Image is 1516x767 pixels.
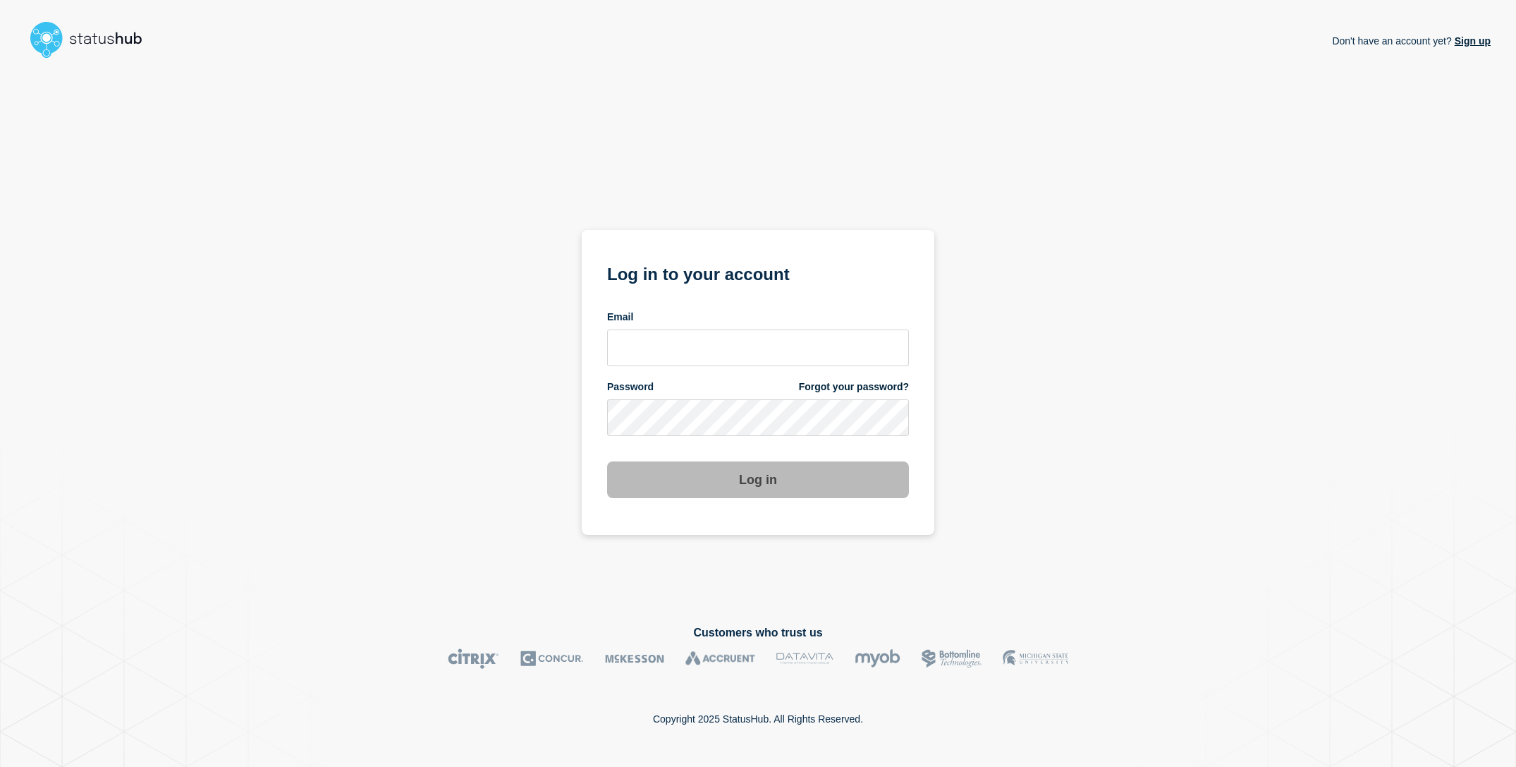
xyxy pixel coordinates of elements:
img: myob logo [855,648,900,669]
h1: Log in to your account [607,260,909,286]
h2: Customers who trust us [25,627,1491,639]
span: Email [607,310,633,324]
img: Concur logo [520,648,584,669]
img: McKesson logo [605,648,664,669]
a: Forgot your password? [799,380,909,394]
input: email input [607,330,909,366]
img: Accruent logo [685,648,755,669]
p: Copyright 2025 StatusHub. All Rights Reserved. [653,713,863,725]
img: DataVita logo [776,648,833,669]
span: Password [607,380,654,394]
a: Sign up [1452,35,1491,47]
input: password input [607,399,909,436]
p: Don't have an account yet? [1332,24,1491,58]
img: Bottomline logo [922,648,982,669]
img: Citrix logo [448,648,499,669]
img: StatusHub logo [25,17,159,62]
button: Log in [607,461,909,498]
img: MSU logo [1003,648,1068,669]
